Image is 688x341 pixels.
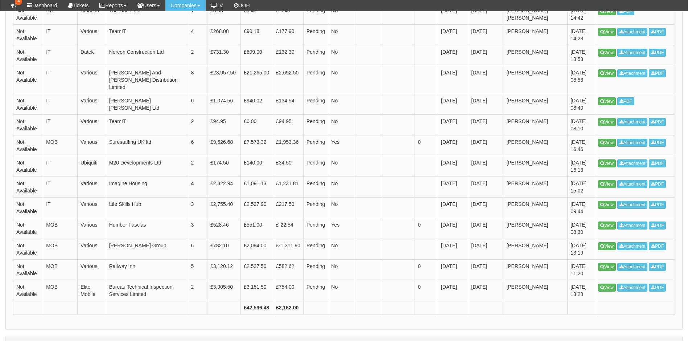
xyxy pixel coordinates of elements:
td: £134.54 [273,94,304,115]
td: Various [78,198,106,218]
td: £940.02 [241,94,273,115]
td: £34.50 [273,156,304,177]
td: 0 [415,135,438,156]
td: Pending [303,280,328,301]
td: Yes [328,218,355,239]
td: Not Available [13,260,43,280]
td: £599.00 [241,45,273,66]
td: [DATE] [468,25,503,45]
td: Pending [303,45,328,66]
td: Various [78,115,106,135]
a: PDF [649,49,666,57]
td: Various [78,260,106,280]
td: Humber Fascias [106,218,188,239]
td: IT [43,115,78,135]
td: Various [78,94,106,115]
td: [PERSON_NAME] [PERSON_NAME] Ltd [106,94,188,115]
a: View [598,69,616,77]
td: No [328,260,355,280]
a: Attachment [617,118,648,126]
td: [DATE] 09:44 [568,198,595,218]
td: M20 Developments Ltd [106,156,188,177]
a: View [598,49,616,57]
td: [DATE] [468,177,503,198]
td: Pending [303,25,328,45]
td: [DATE] [438,198,468,218]
td: [DATE] [468,198,503,218]
td: Pending [303,4,328,25]
a: PDF [649,159,666,167]
td: £268.08 [207,25,241,45]
td: No [328,45,355,66]
td: 6 [188,239,207,260]
td: Pending [303,218,328,239]
td: [PERSON_NAME] [503,25,568,45]
td: £140.00 [241,156,273,177]
td: [DATE] 15:02 [568,177,595,198]
td: [DATE] 14:28 [568,25,595,45]
td: [DATE] [468,135,503,156]
td: £582.62 [273,260,304,280]
td: Elite Mobile [78,280,106,301]
a: PDF [649,28,666,36]
td: [DATE] [468,280,503,301]
td: £1,091.13 [241,177,273,198]
td: £1,231.81 [273,177,304,198]
td: No [328,198,355,218]
td: Various [78,177,106,198]
a: PDF [649,263,666,271]
td: £2,322.94 [207,177,241,198]
td: [PERSON_NAME] [503,156,568,177]
a: PDF [649,222,666,230]
td: 0 [415,280,438,301]
td: Not Available [13,135,43,156]
td: [PERSON_NAME] [503,198,568,218]
a: PDF [617,97,634,105]
td: £-1,311.90 [273,239,304,260]
td: Life Skills Hub [106,198,188,218]
td: [DATE] [438,45,468,66]
td: 0 [415,260,438,280]
td: Yes [328,135,355,156]
td: Ubiquiti [78,156,106,177]
td: [DATE] [438,94,468,115]
td: [PERSON_NAME] [503,115,568,135]
td: IT [43,66,78,94]
td: [DATE] [438,218,468,239]
td: No [328,66,355,94]
a: View [598,242,616,250]
td: [DATE] 08:40 [568,94,595,115]
td: £0.00 [241,115,273,135]
td: No [328,280,355,301]
td: £174.50 [207,156,241,177]
td: IT [43,156,78,177]
a: Attachment [617,201,648,209]
td: Datek [78,45,106,66]
a: View [598,159,616,167]
td: £217.50 [273,198,304,218]
td: [DATE] [468,260,503,280]
td: Not Available [13,177,43,198]
td: 4 [188,25,207,45]
td: £9,526.68 [207,135,241,156]
a: PDF [649,139,666,147]
a: PDF [649,201,666,209]
td: £9.49 [241,4,273,25]
a: PDF [649,284,666,292]
td: Various [78,135,106,156]
td: £2,537.90 [241,198,273,218]
td: £177.90 [273,25,304,45]
td: Not Available [13,25,43,45]
td: 1 [188,4,207,25]
td: Not Available [13,280,43,301]
td: No [328,25,355,45]
td: No [328,177,355,198]
td: [DATE] 11:20 [568,260,595,280]
td: £551.00 [241,218,273,239]
a: Attachment [617,28,648,36]
th: £2,162.00 [273,301,304,314]
td: IT [43,94,78,115]
td: MOB [43,135,78,156]
td: £-9.49 [273,4,304,25]
td: £782.10 [207,239,241,260]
